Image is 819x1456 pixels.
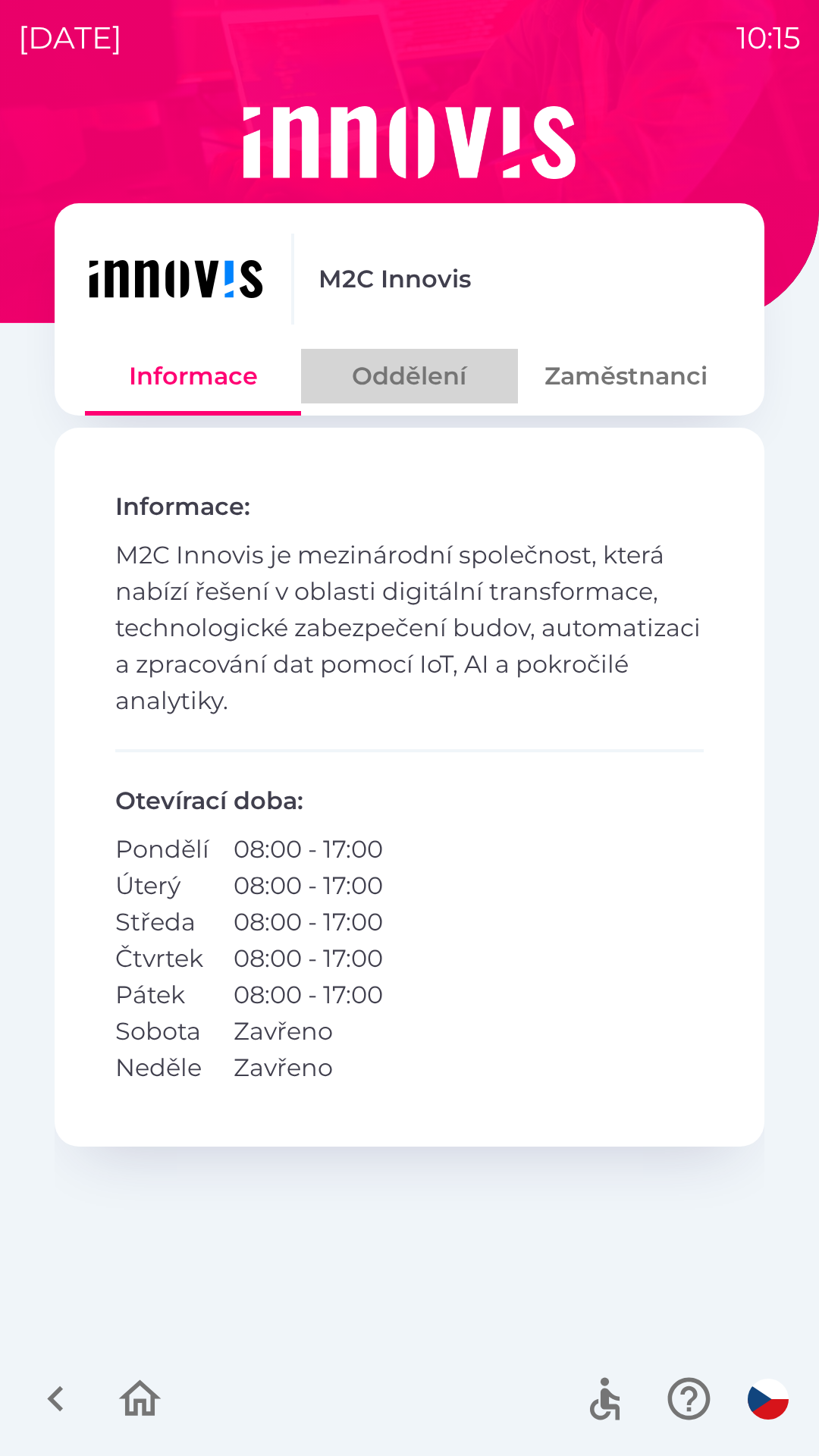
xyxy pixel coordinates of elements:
p: 08:00 - 17:00 [234,977,383,1013]
p: Sobota [115,1013,209,1050]
p: Středa [115,904,209,940]
p: 08:00 - 17:00 [234,831,383,868]
p: 08:00 - 17:00 [234,904,383,940]
button: Informace [85,349,301,403]
p: M2C Innovis [318,261,471,297]
p: Informace : [115,488,704,525]
button: Zaměstnanci [518,349,734,403]
p: [DATE] [18,15,122,61]
p: Čtvrtek [115,940,209,977]
button: Oddělení [301,349,517,403]
p: Úterý [115,868,209,904]
p: Pátek [115,977,209,1013]
img: Logo [55,106,764,179]
img: ef454dd6-c04b-4b09-86fc-253a1223f7b7.png [85,234,267,325]
p: Zavřeno [234,1050,383,1086]
p: 10:15 [736,15,801,61]
img: cs flag [748,1379,789,1420]
p: 08:00 - 17:00 [234,868,383,904]
p: Neděle [115,1050,209,1086]
p: 08:00 - 17:00 [234,940,383,977]
p: Otevírací doba : [115,783,704,819]
p: M2C Innovis je mezinárodní společnost, která nabízí řešení v oblasti digitální transformace, tech... [115,537,704,719]
p: Pondělí [115,831,209,868]
p: Zavřeno [234,1013,383,1050]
